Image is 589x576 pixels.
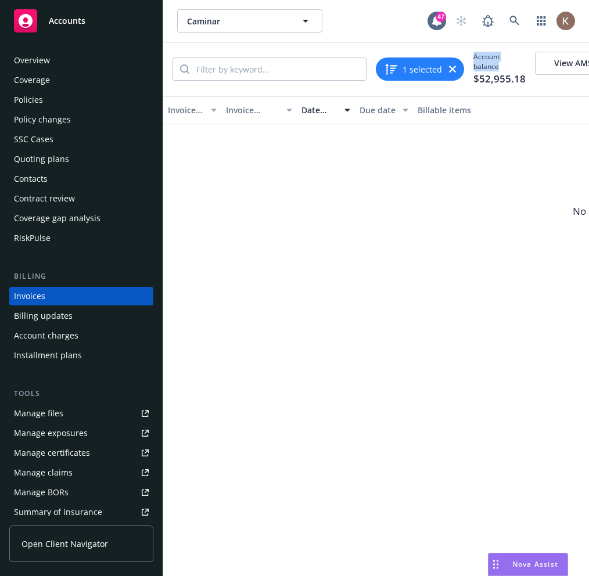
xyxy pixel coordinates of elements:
[9,71,153,89] a: Coverage
[355,96,413,124] button: Due date
[9,388,153,399] div: Tools
[9,5,153,37] a: Accounts
[9,444,153,462] a: Manage certificates
[503,9,526,33] a: Search
[14,287,45,305] div: Invoices
[489,553,503,575] div: Drag to move
[9,287,153,305] a: Invoices
[9,346,153,365] a: Installment plans
[9,503,153,521] a: Summary of insurance
[297,96,355,124] button: Date issued
[168,104,204,116] div: Invoice ID
[473,52,526,87] span: Account balance
[9,463,153,482] a: Manage claims
[14,307,73,325] div: Billing updates
[9,110,153,129] a: Policy changes
[14,444,90,462] div: Manage certificates
[189,58,366,80] input: Filter by keyword...
[9,483,153,502] a: Manage BORs
[180,64,189,74] svg: Search
[9,404,153,423] a: Manage files
[488,553,568,576] button: Nova Assist
[9,209,153,228] a: Coverage gap analysis
[163,96,221,124] button: Invoice ID
[14,130,53,149] div: SSC Cases
[9,150,153,168] a: Quoting plans
[14,404,63,423] div: Manage files
[476,9,500,33] a: Report a Bug
[21,538,108,550] span: Open Client Navigator
[177,9,322,33] button: Caminar
[301,104,337,116] div: Date issued
[9,189,153,208] a: Contract review
[14,91,43,109] div: Policies
[9,130,153,149] a: SSC Cases
[418,104,583,116] div: Billable items
[473,71,526,87] span: $52,955.18
[9,229,153,247] a: RiskPulse
[221,96,297,124] button: Invoice amount
[14,503,102,521] div: Summary of insurance
[49,16,85,26] span: Accounts
[436,12,446,22] div: 47
[14,346,82,365] div: Installment plans
[14,110,71,129] div: Policy changes
[14,424,88,442] div: Manage exposures
[14,463,73,482] div: Manage claims
[9,271,153,282] div: Billing
[360,104,396,116] div: Due date
[9,326,153,345] a: Account charges
[14,51,50,70] div: Overview
[9,51,153,70] a: Overview
[14,229,51,247] div: RiskPulse
[556,12,575,30] img: photo
[512,559,558,569] span: Nova Assist
[450,9,473,33] a: Start snowing
[14,483,69,502] div: Manage BORs
[14,209,100,228] div: Coverage gap analysis
[9,424,153,442] a: Manage exposures
[226,104,279,116] div: Invoice amount
[14,150,69,168] div: Quoting plans
[14,170,48,188] div: Contacts
[530,9,553,33] a: Switch app
[9,307,153,325] a: Billing updates
[413,96,587,124] button: Billable items
[14,189,75,208] div: Contract review
[9,91,153,109] a: Policies
[14,326,78,345] div: Account charges
[9,170,153,188] a: Contacts
[384,62,442,76] button: 1 selected
[187,15,288,27] span: Caminar
[14,71,50,89] div: Coverage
